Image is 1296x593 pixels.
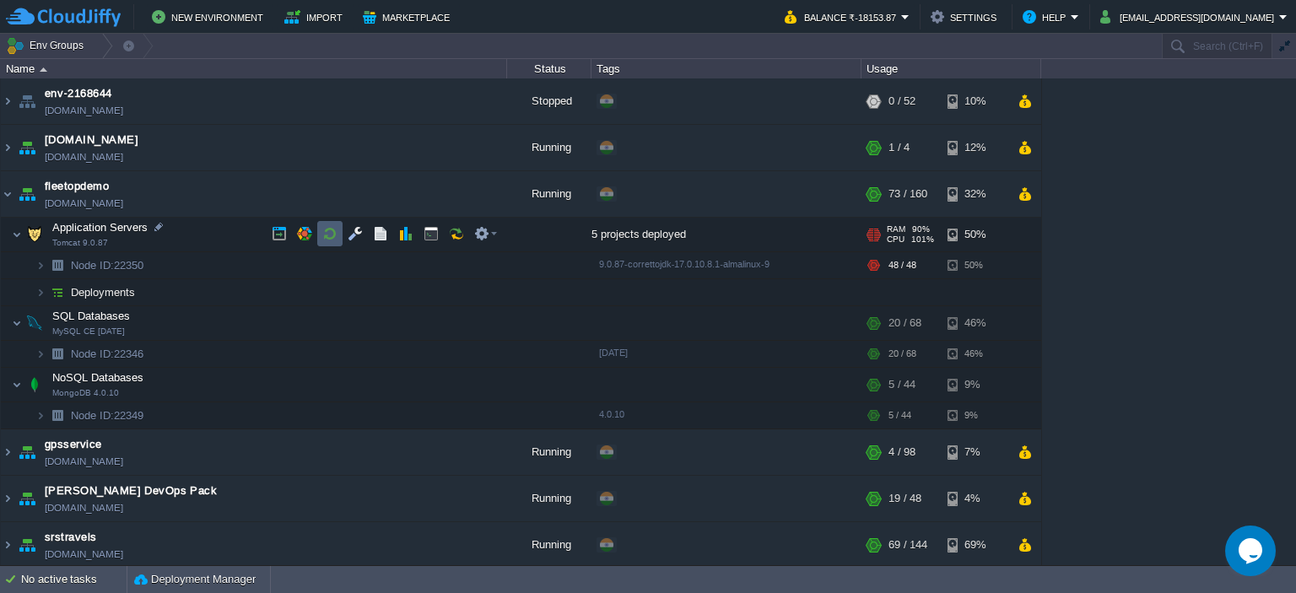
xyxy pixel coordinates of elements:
span: 4.0.10 [599,409,624,419]
span: 22349 [69,408,146,423]
a: Node ID:22349 [69,408,146,423]
img: AMDAwAAAACH5BAEAAAAALAAAAAABAAEAAAICRAEAOw== [1,429,14,475]
img: AMDAwAAAACH5BAEAAAAALAAAAAABAAEAAAICRAEAOw== [1,476,14,521]
img: AMDAwAAAACH5BAEAAAAALAAAAAABAAEAAAICRAEAOw== [1,522,14,568]
a: [DOMAIN_NAME] [45,499,123,516]
div: 73 / 160 [888,171,927,217]
div: Status [508,59,591,78]
span: Node ID: [71,348,114,360]
div: 46% [948,306,1002,340]
img: AMDAwAAAACH5BAEAAAAALAAAAAABAAEAAAICRAEAOw== [46,252,69,278]
button: [EMAIL_ADDRESS][DOMAIN_NAME] [1100,7,1279,27]
div: 48 / 48 [888,252,916,278]
div: 0 / 52 [888,78,915,124]
div: 69% [948,522,1002,568]
span: MongoDB 4.0.10 [52,388,119,398]
div: Usage [862,59,1040,78]
img: AMDAwAAAACH5BAEAAAAALAAAAAABAAEAAAICRAEAOw== [15,125,39,170]
img: AMDAwAAAACH5BAEAAAAALAAAAAABAAEAAAICRAEAOw== [1,171,14,217]
div: 7% [948,429,1002,475]
button: Balance ₹-18153.87 [785,7,901,27]
div: 32% [948,171,1002,217]
span: NoSQL Databases [51,370,146,385]
span: 9.0.87-correttojdk-17.0.10.8.1-almalinux-9 [599,259,769,269]
img: AMDAwAAAACH5BAEAAAAALAAAAAABAAEAAAICRAEAOw== [35,279,46,305]
button: Deployment Manager [134,571,256,588]
img: AMDAwAAAACH5BAEAAAAALAAAAAABAAEAAAICRAEAOw== [15,78,39,124]
img: AMDAwAAAACH5BAEAAAAALAAAAAABAAEAAAICRAEAOw== [46,279,69,305]
a: srstravels [45,529,97,546]
img: AMDAwAAAACH5BAEAAAAALAAAAAABAAEAAAICRAEAOw== [23,306,46,340]
div: Running [507,125,591,170]
img: CloudJiffy [6,7,121,28]
a: Deployments [69,285,138,299]
img: AMDAwAAAACH5BAEAAAAALAAAAAABAAEAAAICRAEAOw== [15,429,39,475]
a: gpsservice [45,436,102,453]
a: [DOMAIN_NAME] [45,148,123,165]
img: AMDAwAAAACH5BAEAAAAALAAAAAABAAEAAAICRAEAOw== [1,78,14,124]
button: New Environment [152,7,268,27]
div: No active tasks [21,566,127,593]
img: AMDAwAAAACH5BAEAAAAALAAAAAABAAEAAAICRAEAOw== [12,218,22,251]
img: AMDAwAAAACH5BAEAAAAALAAAAAABAAEAAAICRAEAOw== [40,67,47,72]
a: NoSQL DatabasesMongoDB 4.0.10 [51,371,146,384]
span: Node ID: [71,409,114,422]
div: 4% [948,476,1002,521]
span: 90% [912,224,930,235]
span: RAM [887,224,905,235]
div: Tags [592,59,861,78]
div: 20 / 68 [888,306,921,340]
div: Stopped [507,78,591,124]
span: SQL Databases [51,309,132,323]
span: fleetopdemo [45,178,109,195]
a: [DOMAIN_NAME] [45,102,123,119]
div: 5 / 44 [888,402,911,429]
div: Name [2,59,506,78]
a: Node ID:22346 [69,347,146,361]
a: [DOMAIN_NAME] [45,132,138,148]
button: Marketplace [363,7,455,27]
img: AMDAwAAAACH5BAEAAAAALAAAAAABAAEAAAICRAEAOw== [35,402,46,429]
div: 20 / 68 [888,341,916,367]
span: MySQL CE [DATE] [52,326,125,337]
img: AMDAwAAAACH5BAEAAAAALAAAAAABAAEAAAICRAEAOw== [15,171,39,217]
img: AMDAwAAAACH5BAEAAAAALAAAAAABAAEAAAICRAEAOw== [1,125,14,170]
img: AMDAwAAAACH5BAEAAAAALAAAAAABAAEAAAICRAEAOw== [23,368,46,402]
img: AMDAwAAAACH5BAEAAAAALAAAAAABAAEAAAICRAEAOw== [12,368,22,402]
div: Running [507,476,591,521]
div: 9% [948,402,1002,429]
div: 50% [948,252,1002,278]
a: Node ID:22350 [69,258,146,272]
span: Application Servers [51,220,150,235]
img: AMDAwAAAACH5BAEAAAAALAAAAAABAAEAAAICRAEAOw== [15,522,39,568]
iframe: chat widget [1225,526,1279,576]
button: Import [284,7,348,27]
div: 12% [948,125,1002,170]
img: AMDAwAAAACH5BAEAAAAALAAAAAABAAEAAAICRAEAOw== [46,402,69,429]
a: env-2168644 [45,85,112,102]
img: AMDAwAAAACH5BAEAAAAALAAAAAABAAEAAAICRAEAOw== [46,341,69,367]
a: SQL DatabasesMySQL CE [DATE] [51,310,132,322]
div: 5 projects deployed [591,218,861,251]
a: [PERSON_NAME] DevOps Pack [45,482,217,499]
div: 5 / 44 [888,368,915,402]
img: AMDAwAAAACH5BAEAAAAALAAAAAABAAEAAAICRAEAOw== [15,476,39,521]
div: Running [507,171,591,217]
div: Running [507,429,591,475]
div: Running [507,522,591,568]
a: [DOMAIN_NAME] [45,453,123,470]
a: [DOMAIN_NAME] [45,195,123,212]
button: Help [1023,7,1071,27]
span: 22346 [69,347,146,361]
button: Env Groups [6,34,89,57]
span: Tomcat 9.0.87 [52,238,108,248]
div: 4 / 98 [888,429,915,475]
div: 69 / 144 [888,522,927,568]
div: 50% [948,218,1002,251]
span: 101% [911,235,934,245]
a: Application ServersTomcat 9.0.87 [51,221,150,234]
div: 19 / 48 [888,476,921,521]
